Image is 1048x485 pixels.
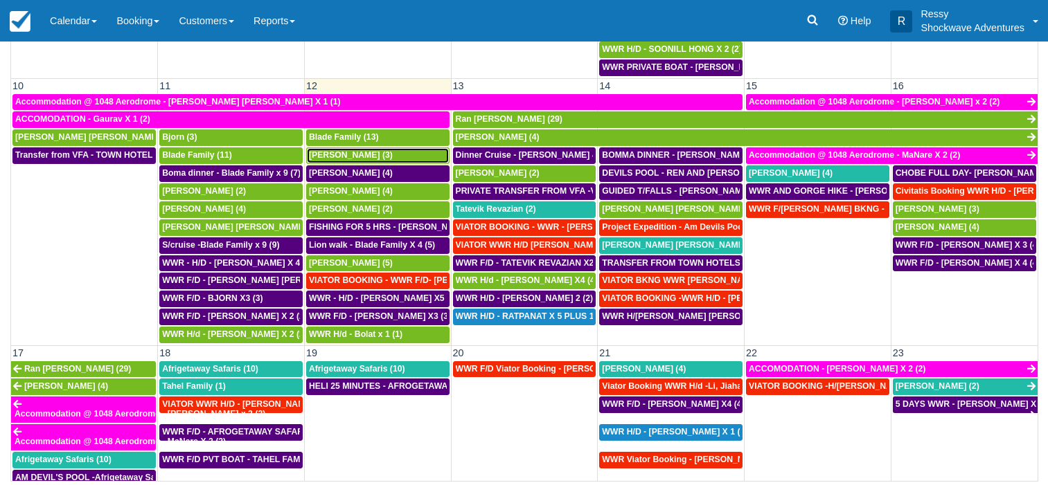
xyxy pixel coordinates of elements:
a: [PERSON_NAME] (5) [306,255,450,272]
span: Afrigetaway Safaris (10) [309,364,405,374]
a: Ran [PERSON_NAME] (29) [11,361,156,378]
span: 21 [598,347,612,358]
span: [PERSON_NAME] [PERSON_NAME] (2) [602,204,759,214]
span: [PERSON_NAME] (2) [309,204,393,214]
a: VIATOR BKNG WWR [PERSON_NAME] 2 (1) [599,273,743,289]
span: 17 [11,347,25,358]
a: WWR F/D Viator Booking - [PERSON_NAME] X1 (1) [453,361,596,378]
a: WWR PRIVATE BOAT - [PERSON_NAME] X1 (1) [599,60,743,76]
span: BOMMA DINNER - [PERSON_NAME] AND [PERSON_NAME] X4 (4) [602,150,867,160]
a: WWR F/D PVT BOAT - TAHEL FAMILY (1) [159,452,303,468]
span: WWR F/D - [PERSON_NAME] X3 (3) [309,311,451,321]
span: [PERSON_NAME] (4) [309,168,393,178]
p: Ressy [921,7,1024,21]
a: 5 DAYS WWR - [PERSON_NAME] X 2 (2) [893,396,1038,413]
span: WWR H/d - [PERSON_NAME] X4 (4) [456,275,598,285]
a: WWR H/D - [PERSON_NAME] 2 (2) [453,291,596,307]
a: [PERSON_NAME] (2) [893,378,1038,395]
a: [PERSON_NAME] (3) [306,147,450,164]
span: Tatevik Revazian (2) [456,204,536,214]
span: Viator Booking WWR H/d -Li, Jiahao X 2 (2) [602,381,774,391]
a: WWR F/D - [PERSON_NAME] X 2 (2) [159,309,303,325]
a: Ran [PERSON_NAME] (29) [453,111,1038,128]
a: WWR F/D - [PERSON_NAME] X 3 (4) [893,237,1036,254]
span: 14 [598,80,612,91]
span: Ran [PERSON_NAME] (29) [24,364,131,374]
span: GUIDED T/FALLS - [PERSON_NAME] AND [PERSON_NAME] X4 (4) [602,186,869,196]
span: ACCOMODATION - Gaurav X 1 (2) [15,114,150,124]
a: [PERSON_NAME] (3) [893,201,1036,218]
a: VIATOR BOOKING - WWR F/D- [PERSON_NAME] 2 (2) [306,273,450,289]
a: [PERSON_NAME] (4) [159,201,303,218]
span: WWR F/D - [PERSON_NAME] X4 (4) [602,399,744,409]
span: TRANSFER FROM TOWN HOTELS TO VFA - [PERSON_NAME] [PERSON_NAME] X2 (2) [602,258,950,268]
span: [PERSON_NAME] (4) [24,381,108,391]
a: VIATOR BOOKING -H/[PERSON_NAME] X 4 (4) [746,378,889,395]
span: S/cruise -Blade Family x 9 (9) [162,240,279,250]
span: HELI 25 MINUTES - AFROGETAWAY SAFARIS X5 (5) [309,381,517,391]
span: 15 [745,80,758,91]
a: [PERSON_NAME] [PERSON_NAME] (4) [599,237,743,254]
span: Blade Family (13) [309,132,379,142]
a: WWR H/d - Bolat x 1 (1) [306,327,450,343]
span: Ran [PERSON_NAME] (29) [456,114,562,124]
a: Afrigetaway Safaris (10) [159,361,303,378]
span: 12 [305,80,319,91]
span: WWR H/D - RATPANAT X 5 PLUS 1 (5) [456,311,607,321]
a: [PERSON_NAME] (4) [306,165,450,182]
a: BOMMA DINNER - [PERSON_NAME] AND [PERSON_NAME] X4 (4) [599,147,743,164]
a: Tahel Family (1) [159,378,303,395]
span: Accommodation @ 1048 Aerodrome - [PERSON_NAME] x 2 (2) [15,409,265,419]
span: PRIVATE TRANSFER FROM VFA -V FSL - [PERSON_NAME] AND [PERSON_NAME] X4 (4) [456,186,812,196]
span: Transfer from VFA - TOWN HOTELS - [PERSON_NAME] [PERSON_NAME] X 2 (1) [15,150,338,160]
span: [PERSON_NAME] (4) [309,186,393,196]
a: Boma dinner - Blade Family x 9 (7) [159,165,303,182]
a: Tatevik Revazian (2) [453,201,596,218]
a: [PERSON_NAME] (2) [159,183,303,200]
a: Civitatis Booking WWR H/D - [PERSON_NAME] [PERSON_NAME] X4 (4) [893,183,1036,200]
span: 16 [891,80,905,91]
a: WWR F/D - TATEVIK REVAZIAN X2 (2) [453,255,596,272]
span: WWR F/D Viator Booking - [PERSON_NAME] X1 (1) [456,364,660,374]
span: WWR - H/D - [PERSON_NAME] X5 (5) [309,293,457,303]
span: VIATOR BOOKING - WWR - [PERSON_NAME] 2 (2) [456,222,658,232]
span: WWR Viator Booking - [PERSON_NAME] X1 (1) [602,455,790,464]
span: Tahel Family (1) [162,381,226,391]
span: [PERSON_NAME] (3) [309,150,393,160]
span: WWR F/D - AFROGETAWAY SAFARIS X5 (5) [162,427,337,437]
a: [PERSON_NAME] (4) [306,183,450,200]
span: WWR - H/D - [PERSON_NAME] X 4 (4) [162,258,313,268]
a: VIATOR WWR H/D - [PERSON_NAME] 3 (3) [159,396,303,413]
a: Accommodation @ 1048 Aerodrome - [PERSON_NAME] x 2 (2) [746,94,1038,111]
a: [PERSON_NAME] (4) [746,165,889,182]
a: WWR - H/D - [PERSON_NAME] X 4 (4) [159,255,303,272]
a: Bjorn (3) [159,129,303,146]
a: VIATOR WWR H/D [PERSON_NAME] 1 (1) [453,237,596,254]
span: Project Expedition - Am Devils Pool- [PERSON_NAME] X 2 (2) [602,222,849,232]
a: WWR - H/D - [PERSON_NAME] X5 (5) [306,291,450,307]
img: checkfront-main-nav-mini-logo.png [10,11,30,32]
a: WWR F/D - [PERSON_NAME] X4 (4) [599,396,743,413]
span: VIATOR BOOKING - WWR F/D- [PERSON_NAME] 2 (2) [309,275,525,285]
a: CHOBE FULL DAY- [PERSON_NAME] AND [PERSON_NAME] X4 (4) [893,165,1036,182]
span: Lion walk - Blade Family X 4 (5) [309,240,435,250]
span: WWR F/D - [PERSON_NAME] X 2 (2) [162,311,307,321]
a: Accommodation @ 1048 Aerodrome - MaNare X 2 (2) [746,147,1038,164]
div: R [890,10,912,33]
span: Blade Family (11) [162,150,232,160]
span: [PERSON_NAME] [PERSON_NAME] (4) [602,240,759,250]
a: [PERSON_NAME] (4) [11,378,156,395]
a: Dinner Cruise - [PERSON_NAME] & [PERSON_NAME] 4 (4) [453,147,596,164]
a: ACCOMODATION - [PERSON_NAME] X 2 (2) [746,361,1038,378]
a: [PERSON_NAME] (4) [453,129,1038,146]
span: VIATOR WWR H/D [PERSON_NAME] 1 (1) [456,240,621,250]
a: VIATOR BOOKING - WWR - [PERSON_NAME] 2 (2) [453,219,596,236]
span: DEVILS POOL - REN AND [PERSON_NAME] X4 (4) [602,168,803,178]
a: VIATOR BOOKING -WWR H/D - [PERSON_NAME] X1 (1) [599,291,743,307]
span: WWR F/D - [PERSON_NAME] X 4 (4) [896,258,1040,268]
a: S/cruise -Blade Family x 9 (9) [159,237,303,254]
span: [PERSON_NAME] [PERSON_NAME] (2) [15,132,172,142]
a: WWR F/D - [PERSON_NAME] X 4 (4) [893,255,1036,272]
a: WWR H/D - [PERSON_NAME] X 1 (1) [599,424,743,441]
a: Blade Family (11) [159,147,303,164]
